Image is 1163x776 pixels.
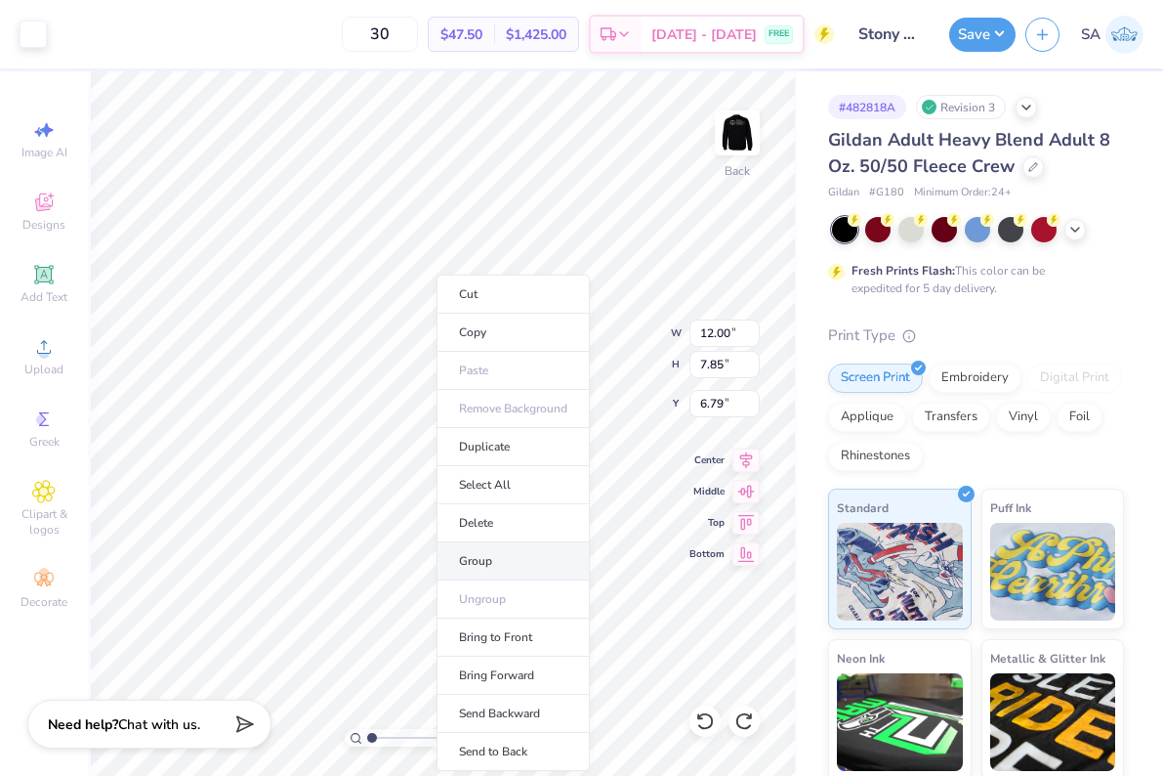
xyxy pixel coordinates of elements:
img: Neon Ink [837,673,963,771]
span: Metallic & Glitter Ink [990,648,1105,668]
span: Decorate [21,594,67,610]
img: Simar Ahluwalia [1105,16,1143,54]
li: Copy [436,314,590,352]
span: SA [1081,23,1101,46]
img: Standard [837,523,963,621]
span: Center [689,453,725,467]
span: Minimum Order: 24 + [914,185,1012,201]
strong: Need help? [48,715,118,734]
span: $1,425.00 [506,24,566,45]
a: SA [1081,16,1143,54]
span: Designs [22,217,65,233]
img: Metallic & Glitter Ink [990,673,1116,771]
li: Select All [436,466,590,504]
span: Standard [837,497,889,518]
span: Add Text [21,289,67,305]
div: Embroidery [929,364,1021,393]
div: Revision 3 [916,95,1006,119]
span: Upload [24,362,63,377]
div: Back [725,162,750,180]
li: Bring to Front [436,619,590,657]
li: Cut [436,275,590,314]
div: Vinyl [996,403,1051,432]
div: Digital Print [1027,364,1122,393]
span: Neon Ink [837,648,885,668]
span: Bottom [689,547,725,561]
div: Screen Print [828,364,923,393]
span: Chat with us. [118,715,200,734]
span: FREE [768,27,789,41]
span: Middle [689,485,725,498]
li: Duplicate [436,428,590,466]
li: Send Backward [436,695,590,733]
span: Gildan [828,185,859,201]
button: Save [949,18,1016,52]
span: Greek [29,434,60,450]
div: Print Type [828,324,1124,347]
div: # 482818A [828,95,906,119]
span: $47.50 [440,24,482,45]
img: Back [718,113,757,152]
div: This color can be expedited for 5 day delivery. [851,262,1092,297]
span: Clipart & logos [10,506,78,538]
input: Untitled Design [844,15,939,54]
div: Rhinestones [828,442,923,471]
strong: Fresh Prints Flash: [851,263,955,279]
span: Top [689,516,725,530]
input: – – [342,17,418,52]
li: Bring Forward [436,657,590,695]
span: Image AI [21,145,67,160]
span: Puff Ink [990,497,1031,518]
span: # G180 [869,185,904,201]
div: Applique [828,403,906,432]
span: [DATE] - [DATE] [651,24,757,45]
li: Delete [436,504,590,542]
img: Puff Ink [990,523,1116,621]
span: Gildan Adult Heavy Blend Adult 8 Oz. 50/50 Fleece Crew [828,128,1110,178]
div: Transfers [912,403,990,432]
div: Foil [1057,403,1102,432]
li: Send to Back [436,733,590,771]
li: Group [436,542,590,581]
